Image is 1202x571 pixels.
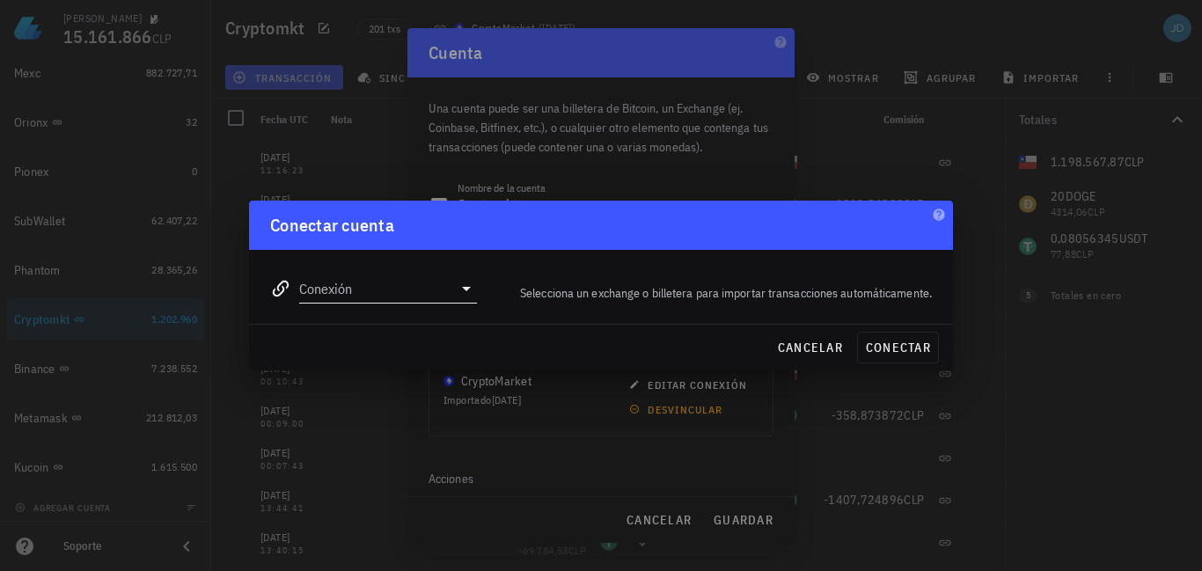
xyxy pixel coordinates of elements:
span: cancelar [777,340,843,355]
button: conectar [857,332,939,363]
span: conectar [865,340,931,355]
div: Selecciona un exchange o billetera para importar transacciones automáticamente. [487,273,942,313]
div: Conectar cuenta [270,211,394,239]
button: cancelar [770,332,850,363]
